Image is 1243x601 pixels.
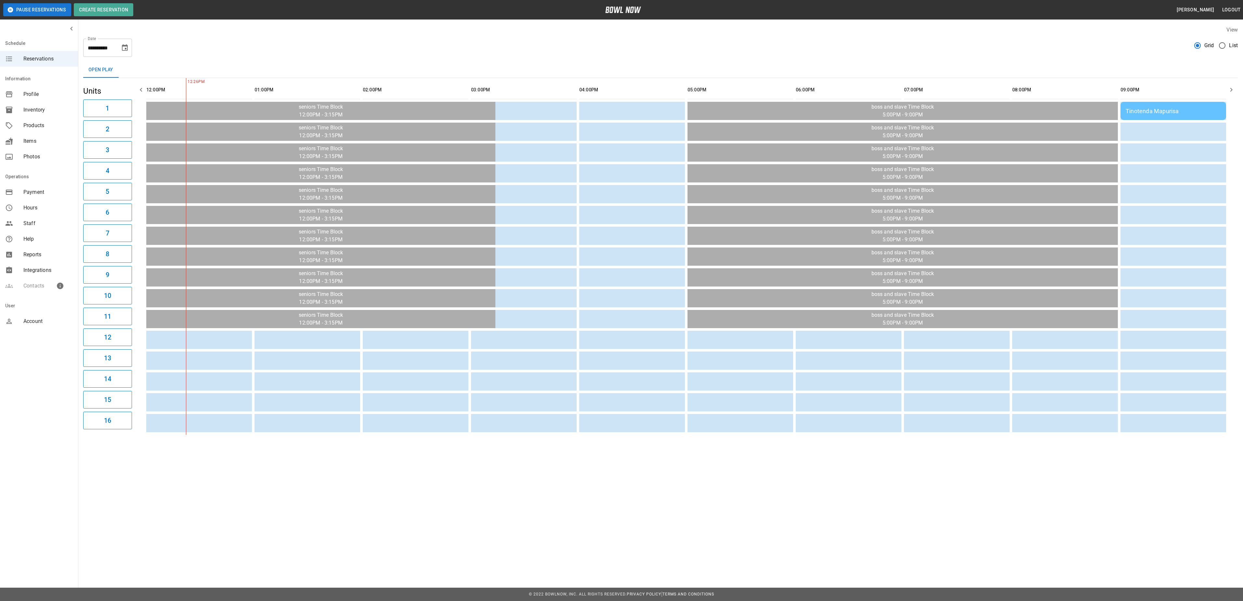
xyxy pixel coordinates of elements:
[23,266,73,274] span: Integrations
[23,106,73,114] span: Inventory
[83,245,132,263] button: 8
[627,592,661,596] a: Privacy Policy
[904,81,1010,99] th: 07:00PM
[23,188,73,196] span: Payment
[1012,81,1118,99] th: 08:00PM
[1220,4,1243,16] button: Logout
[796,81,901,99] th: 06:00PM
[605,7,641,13] img: logo
[23,137,73,145] span: Items
[1120,81,1226,99] th: 09:00PM
[471,81,577,99] th: 03:00PM
[106,124,109,134] h6: 2
[83,62,1238,78] div: inventory tabs
[144,78,1229,435] table: sticky table
[687,81,793,99] th: 05:00PM
[83,370,132,388] button: 14
[83,224,132,242] button: 7
[74,3,133,16] button: Create Reservation
[83,120,132,138] button: 2
[83,308,132,325] button: 11
[23,90,73,98] span: Profile
[104,332,111,342] h6: 12
[146,81,252,99] th: 12:00PM
[255,81,360,99] th: 01:00PM
[3,3,71,16] button: Pause Reservations
[23,317,73,325] span: Account
[104,394,111,405] h6: 15
[23,235,73,243] span: Help
[106,186,109,197] h6: 5
[23,153,73,161] span: Photos
[104,415,111,426] h6: 16
[363,81,468,99] th: 02:00PM
[106,249,109,259] h6: 8
[104,374,111,384] h6: 14
[106,145,109,155] h6: 3
[579,81,685,99] th: 04:00PM
[23,204,73,212] span: Hours
[23,122,73,129] span: Products
[1126,108,1221,114] div: Tinotenda Mapurisa
[1226,27,1238,33] label: View
[83,349,132,367] button: 13
[118,41,131,54] button: Choose date, selected date is Aug 26, 2025
[83,287,132,304] button: 10
[83,183,132,200] button: 5
[83,86,132,96] h5: Units
[104,311,111,322] h6: 11
[23,220,73,227] span: Staff
[83,391,132,408] button: 15
[23,55,73,63] span: Reservations
[83,162,132,180] button: 4
[83,412,132,429] button: 16
[83,100,132,117] button: 1
[186,79,188,85] span: 12:26PM
[106,166,109,176] h6: 4
[662,592,714,596] a: Terms and Conditions
[83,62,118,78] button: Open Play
[83,266,132,284] button: 9
[83,141,132,159] button: 3
[1229,42,1238,49] span: List
[106,228,109,238] h6: 7
[104,353,111,363] h6: 13
[529,592,627,596] span: © 2022 BowlNow, Inc. All Rights Reserved.
[23,251,73,259] span: Reports
[83,328,132,346] button: 12
[106,103,109,114] h6: 1
[106,270,109,280] h6: 9
[106,207,109,218] h6: 6
[83,204,132,221] button: 6
[1174,4,1217,16] button: [PERSON_NAME]
[104,290,111,301] h6: 10
[1204,42,1214,49] span: Grid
